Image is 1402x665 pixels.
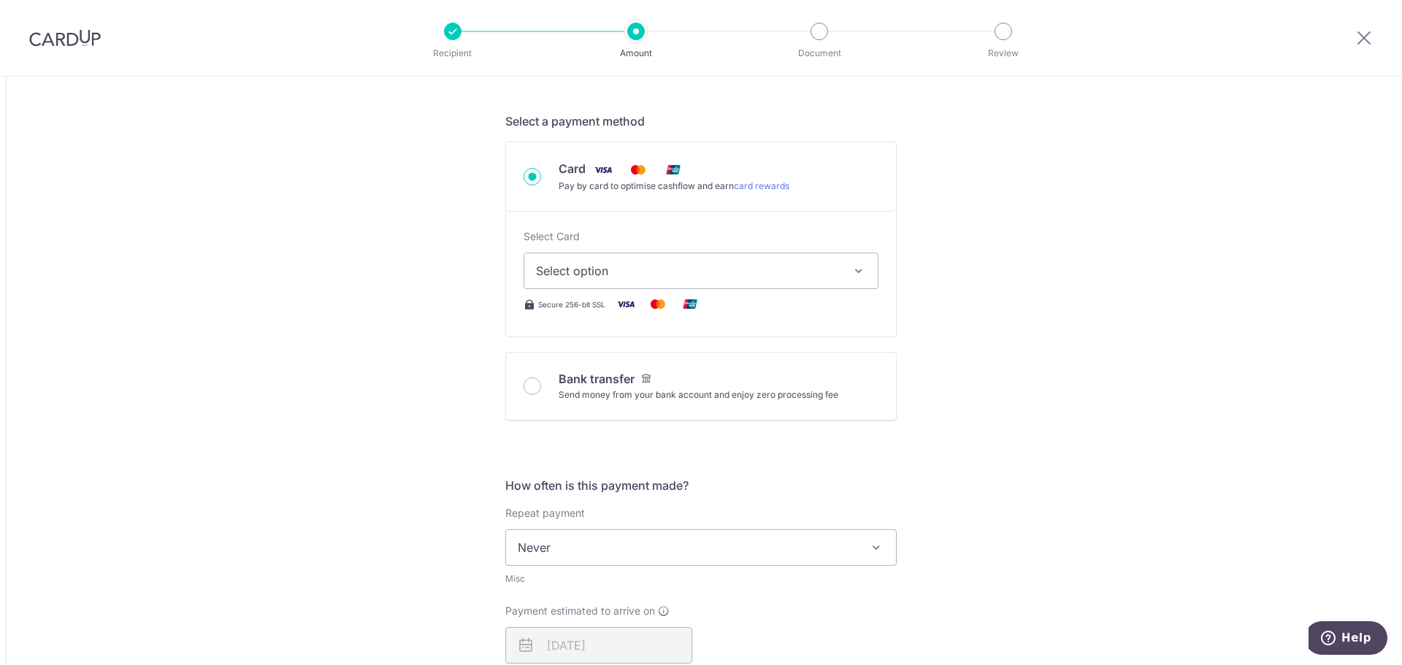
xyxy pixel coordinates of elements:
div: Pay by card to optimise cashflow and earn [559,179,789,193]
img: Visa [589,161,618,179]
h5: Select a payment method [505,112,897,130]
p: Amount [582,46,690,61]
img: Visa [611,295,640,313]
div: Bank transfer Send money from your bank account and enjoy zero processing fee [524,370,878,402]
img: Union Pay [675,295,705,313]
span: Card [559,161,586,176]
label: Repeat payment [505,506,585,520]
img: Union Pay [659,161,688,179]
p: Document [765,46,873,61]
span: Bank transfer [559,372,635,386]
div: Card Visa Mastercard Union Pay Pay by card to optimise cashflow and earncard rewards [524,160,878,193]
p: Review [949,46,1057,61]
span: Never [506,530,896,565]
img: Mastercard [624,161,653,179]
span: Secure 256-bit SSL [538,299,605,310]
span: Select option [536,262,840,280]
img: Mastercard [643,295,673,313]
a: card rewards [734,180,789,191]
h5: How often is this payment made? [505,477,897,494]
span: translation missing: en.account_steps.making_payment_form.duration.payment_frequency.one_time_pay... [505,573,525,584]
div: Send money from your bank account and enjoy zero processing fee [559,388,838,402]
img: CardUp [29,29,101,47]
span: Payment estimated to arrive on [505,604,655,618]
p: Recipient [399,46,507,61]
span: Never [505,529,897,566]
span: translation missing: en.payables.payment_networks.credit_card.summary.labels.select_card [524,230,580,242]
iframe: Opens a widget where you can find more information [1309,621,1387,658]
button: Select option [524,253,878,289]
